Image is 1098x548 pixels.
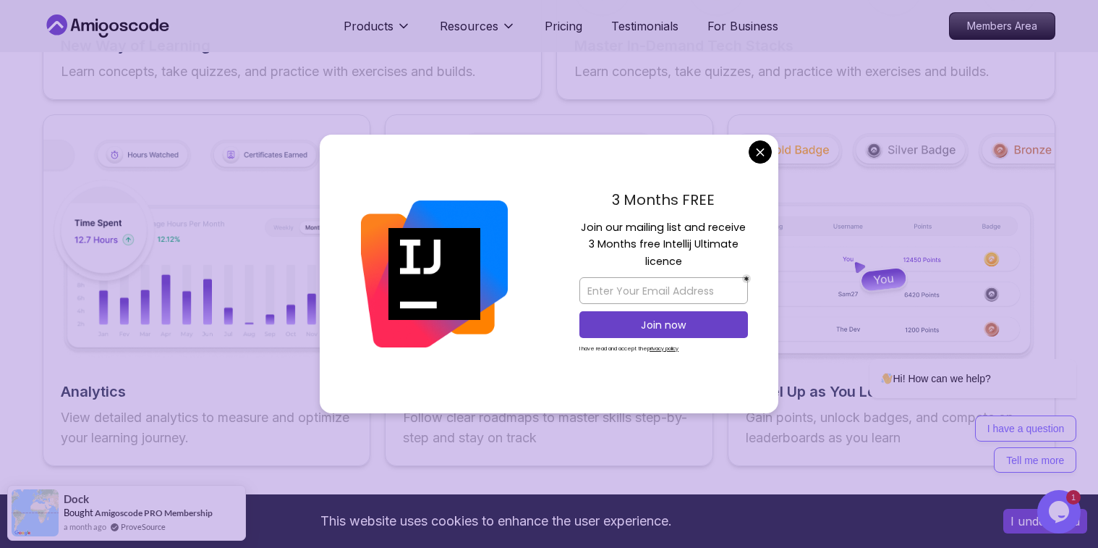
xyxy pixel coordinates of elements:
p: Learn concepts, take quizzes, and practice with exercises and builds. [61,62,524,82]
h2: Analytics [61,382,352,402]
a: Testimonials [611,17,678,35]
span: Dock [64,493,89,505]
button: Accept cookies [1003,509,1087,534]
a: Amigoscode PRO Membership [95,507,213,518]
p: Members Area [950,13,1055,39]
div: This website uses cookies to enhance the user experience. [11,505,982,537]
a: Members Area [949,12,1055,40]
img: features img [728,132,1055,363]
button: Resources [440,17,516,46]
p: Resources [440,17,498,35]
p: Gain points, unlock badges, and compete on leaderboards as you learn [746,408,1037,448]
iframe: chat widget [823,228,1084,483]
a: ProveSource [121,520,166,533]
p: Learn concepts, take quizzes, and practice with exercises and builds. [574,62,1037,82]
a: Pricing [545,17,582,35]
p: View detailed analytics to measure and optimize your learning journey. [61,408,352,448]
p: Products [344,17,393,35]
p: Follow clear roadmaps to master skills step-by-step and stay on track [403,408,694,448]
a: For Business [707,17,778,35]
img: features img [43,139,370,358]
iframe: chat widget [1037,490,1084,534]
img: provesource social proof notification image [12,489,59,536]
span: Bought [64,507,93,518]
button: Products [344,17,411,46]
span: a month ago [64,520,106,533]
